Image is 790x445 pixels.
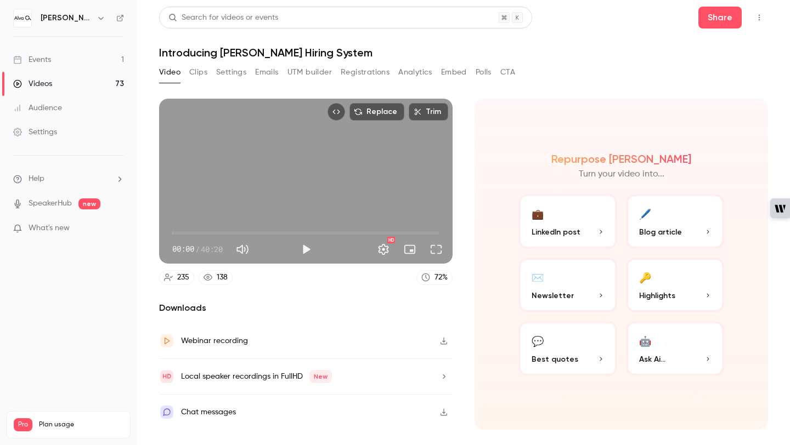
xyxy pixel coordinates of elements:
[398,64,432,81] button: Analytics
[181,406,236,419] div: Chat messages
[626,194,725,249] button: 🖊️Blog article
[416,270,453,285] a: 72%
[476,64,492,81] button: Polls
[199,270,233,285] a: 138
[639,226,682,238] span: Blog article
[698,7,742,28] button: Share
[532,290,574,301] span: Newsletter
[181,334,248,347] div: Webinar recording
[532,226,580,238] span: LinkedIn post
[425,238,447,260] button: Full screen
[341,64,390,81] button: Registrations
[201,243,223,255] span: 40:20
[387,237,395,243] div: HD
[13,173,124,185] li: help-dropdown-opener
[532,205,544,222] div: 💼
[78,198,100,209] span: new
[435,272,448,283] div: 72 %
[309,370,332,383] span: New
[13,102,62,113] div: Audience
[639,290,675,301] span: Highlights
[639,353,665,365] span: Ask Ai...
[181,370,332,383] div: Local speaker recordings in FullHD
[13,78,52,89] div: Videos
[639,205,651,222] div: 🖊️
[14,9,31,27] img: Alva Labs
[39,420,123,429] span: Plan usage
[532,332,544,349] div: 💬
[41,13,92,24] h6: [PERSON_NAME] Labs
[532,353,578,365] span: Best quotes
[399,238,421,260] button: Turn on miniplayer
[518,194,617,249] button: 💼LinkedIn post
[500,64,515,81] button: CTA
[29,173,44,185] span: Help
[216,64,246,81] button: Settings
[189,64,207,81] button: Clips
[518,321,617,376] button: 💬Best quotes
[751,9,768,26] button: Top Bar Actions
[551,152,691,166] h2: Repurpose [PERSON_NAME]
[159,301,453,315] h2: Downloads
[172,243,223,255] div: 00:00
[639,332,651,349] div: 🤖
[159,270,194,285] a: 235
[172,243,194,255] span: 00:00
[29,222,70,234] span: What's new
[232,238,253,260] button: Mute
[626,258,725,312] button: 🔑Highlights
[159,64,180,81] button: Video
[518,258,617,312] button: ✉️Newsletter
[626,321,725,376] button: 🤖Ask Ai...
[579,168,664,181] p: Turn your video into...
[349,103,404,121] button: Replace
[195,243,200,255] span: /
[13,127,57,138] div: Settings
[295,238,317,260] button: Play
[13,54,51,65] div: Events
[441,64,467,81] button: Embed
[217,272,228,283] div: 138
[409,103,448,121] button: Trim
[14,418,32,431] span: Pro
[373,238,394,260] button: Settings
[328,103,345,121] button: Embed video
[111,224,124,233] iframe: Noticeable Trigger
[532,269,544,286] div: ✉️
[159,46,768,59] h1: Introducing [PERSON_NAME] Hiring System
[168,12,278,24] div: Search for videos or events
[255,64,278,81] button: Emails
[639,269,651,286] div: 🔑
[29,198,72,209] a: SpeakerHub
[287,64,332,81] button: UTM builder
[177,272,189,283] div: 235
